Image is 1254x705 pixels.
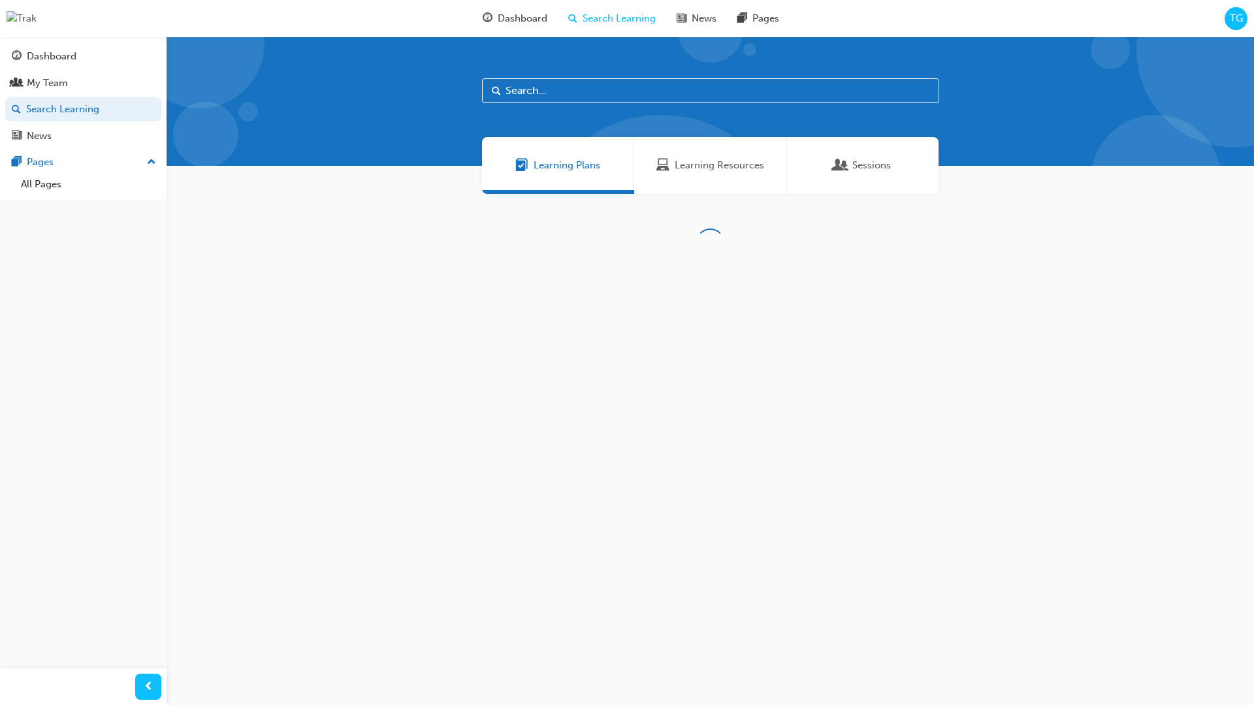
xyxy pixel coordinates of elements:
[482,137,634,194] a: Learning PlansLearning Plans
[482,78,939,103] input: Search...
[12,131,22,142] span: news-icon
[5,150,161,174] button: Pages
[1230,11,1243,26] span: TG
[12,157,22,168] span: pages-icon
[656,158,669,173] span: Learning Resources
[634,137,786,194] a: Learning ResourcesLearning Resources
[568,10,577,27] span: search-icon
[534,158,600,173] span: Learning Plans
[498,11,547,26] span: Dashboard
[147,154,156,171] span: up-icon
[1225,7,1247,30] button: TG
[5,97,161,121] a: Search Learning
[16,174,161,195] a: All Pages
[12,51,22,63] span: guage-icon
[483,10,492,27] span: guage-icon
[692,11,716,26] span: News
[472,5,558,32] a: guage-iconDashboard
[675,158,764,173] span: Learning Resources
[27,76,68,91] div: My Team
[737,10,747,27] span: pages-icon
[752,11,779,26] span: Pages
[5,44,161,69] a: Dashboard
[558,5,666,32] a: search-iconSearch Learning
[5,71,161,95] a: My Team
[852,158,891,173] span: Sessions
[677,10,686,27] span: news-icon
[583,11,656,26] span: Search Learning
[27,155,54,170] div: Pages
[5,42,161,150] button: DashboardMy TeamSearch LearningNews
[144,679,153,695] span: prev-icon
[834,158,847,173] span: Sessions
[515,158,528,173] span: Learning Plans
[7,11,37,26] img: Trak
[5,124,161,148] a: News
[27,129,52,144] div: News
[12,104,21,116] span: search-icon
[727,5,790,32] a: pages-iconPages
[786,137,939,194] a: SessionsSessions
[12,78,22,89] span: people-icon
[666,5,727,32] a: news-iconNews
[492,84,501,99] span: Search
[27,49,76,64] div: Dashboard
